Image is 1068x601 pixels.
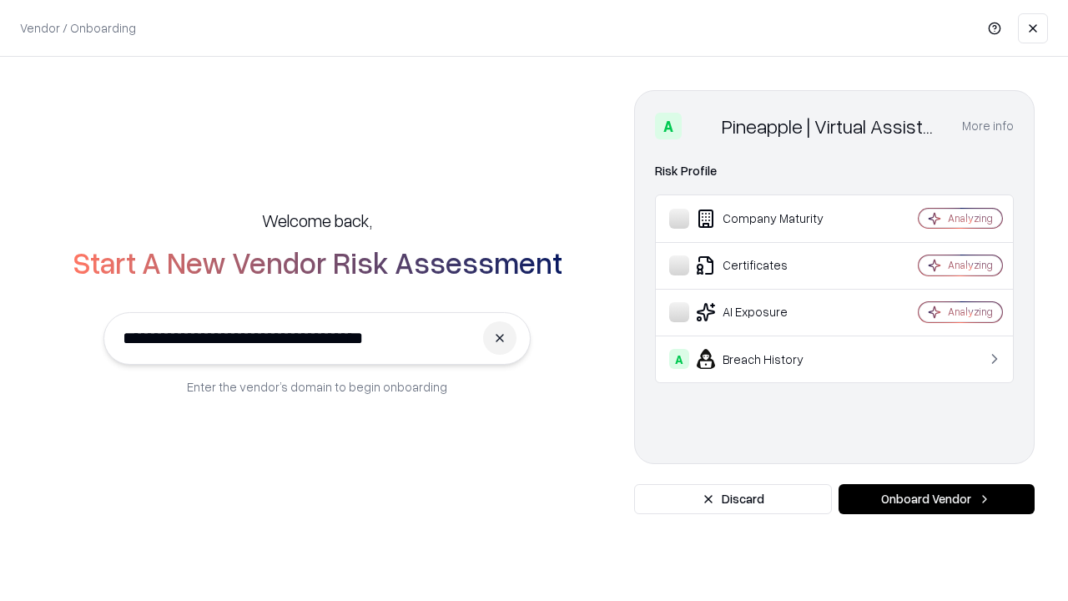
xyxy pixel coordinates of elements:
[948,258,993,272] div: Analyzing
[73,245,562,279] h2: Start A New Vendor Risk Assessment
[669,349,869,369] div: Breach History
[187,378,447,396] p: Enter the vendor’s domain to begin onboarding
[839,484,1035,514] button: Onboard Vendor
[262,209,372,232] h5: Welcome back,
[669,349,689,369] div: A
[669,302,869,322] div: AI Exposure
[962,111,1014,141] button: More info
[634,484,832,514] button: Discard
[722,113,942,139] div: Pineapple | Virtual Assistant Agency
[655,113,682,139] div: A
[20,19,136,37] p: Vendor / Onboarding
[948,211,993,225] div: Analyzing
[948,305,993,319] div: Analyzing
[655,161,1014,181] div: Risk Profile
[669,255,869,275] div: Certificates
[688,113,715,139] img: Pineapple | Virtual Assistant Agency
[669,209,869,229] div: Company Maturity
